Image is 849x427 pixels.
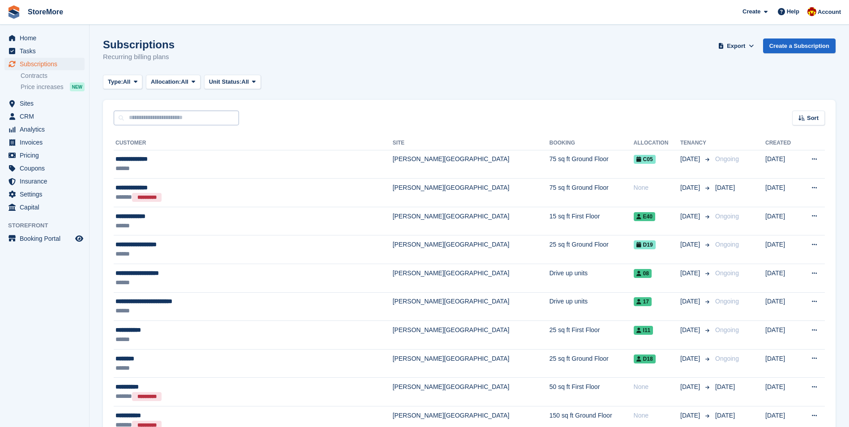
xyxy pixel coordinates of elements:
[20,58,73,70] span: Subscriptions
[4,110,85,123] a: menu
[103,38,175,51] h1: Subscriptions
[763,38,836,53] a: Create a Subscription
[21,82,85,92] a: Price increases NEW
[765,136,800,150] th: Created
[818,8,841,17] span: Account
[634,326,653,335] span: I11
[765,179,800,207] td: [DATE]
[7,5,21,19] img: stora-icon-8386f47178a22dfd0bd8f6a31ec36ba5ce8667c1dd55bd0f319d3a0aa187defe.svg
[680,136,712,150] th: Tenancy
[21,72,85,80] a: Contracts
[20,201,73,213] span: Capital
[765,349,800,378] td: [DATE]
[20,32,73,44] span: Home
[393,378,549,406] td: [PERSON_NAME][GEOGRAPHIC_DATA]
[4,201,85,213] a: menu
[765,150,800,179] td: [DATE]
[715,326,739,333] span: Ongoing
[765,292,800,321] td: [DATE]
[4,123,85,136] a: menu
[715,383,735,390] span: [DATE]
[680,325,702,335] span: [DATE]
[634,212,655,221] span: E40
[549,207,633,235] td: 15 sq ft First Floor
[4,162,85,175] a: menu
[4,175,85,188] a: menu
[765,264,800,293] td: [DATE]
[717,38,756,53] button: Export
[20,232,73,245] span: Booking Portal
[634,382,680,392] div: None
[787,7,799,16] span: Help
[20,162,73,175] span: Coupons
[103,52,175,62] p: Recurring billing plans
[393,207,549,235] td: [PERSON_NAME][GEOGRAPHIC_DATA]
[765,235,800,264] td: [DATE]
[549,150,633,179] td: 75 sq ft Ground Floor
[4,97,85,110] a: menu
[549,136,633,150] th: Booking
[393,349,549,378] td: [PERSON_NAME][GEOGRAPHIC_DATA]
[74,233,85,244] a: Preview store
[680,183,702,192] span: [DATE]
[21,83,64,91] span: Price increases
[20,188,73,201] span: Settings
[114,136,393,150] th: Customer
[20,149,73,162] span: Pricing
[393,235,549,264] td: [PERSON_NAME][GEOGRAPHIC_DATA]
[634,183,680,192] div: None
[4,32,85,44] a: menu
[634,411,680,420] div: None
[549,235,633,264] td: 25 sq ft Ground Floor
[151,77,181,86] span: Allocation:
[549,179,633,207] td: 75 sq ft Ground Floor
[765,378,800,406] td: [DATE]
[715,269,739,277] span: Ongoing
[634,269,652,278] span: 08
[765,321,800,350] td: [DATE]
[680,240,702,249] span: [DATE]
[393,150,549,179] td: [PERSON_NAME][GEOGRAPHIC_DATA]
[242,77,249,86] span: All
[549,264,633,293] td: Drive up units
[108,77,123,86] span: Type:
[634,354,656,363] span: D18
[727,42,745,51] span: Export
[20,110,73,123] span: CRM
[634,240,656,249] span: D19
[146,75,201,90] button: Allocation: All
[680,354,702,363] span: [DATE]
[742,7,760,16] span: Create
[20,123,73,136] span: Analytics
[680,297,702,306] span: [DATE]
[549,321,633,350] td: 25 sq ft First Floor
[393,264,549,293] td: [PERSON_NAME][GEOGRAPHIC_DATA]
[680,154,702,164] span: [DATE]
[123,77,131,86] span: All
[765,207,800,235] td: [DATE]
[634,155,656,164] span: C05
[4,188,85,201] a: menu
[8,221,89,230] span: Storefront
[4,58,85,70] a: menu
[715,298,739,305] span: Ongoing
[4,232,85,245] a: menu
[393,179,549,207] td: [PERSON_NAME][GEOGRAPHIC_DATA]
[715,213,739,220] span: Ongoing
[680,382,702,392] span: [DATE]
[715,155,739,162] span: Ongoing
[4,45,85,57] a: menu
[20,136,73,149] span: Invoices
[4,136,85,149] a: menu
[715,184,735,191] span: [DATE]
[807,114,819,123] span: Sort
[70,82,85,91] div: NEW
[715,241,739,248] span: Ongoing
[549,292,633,321] td: Drive up units
[20,175,73,188] span: Insurance
[209,77,242,86] span: Unit Status:
[715,355,739,362] span: Ongoing
[181,77,188,86] span: All
[680,212,702,221] span: [DATE]
[20,45,73,57] span: Tasks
